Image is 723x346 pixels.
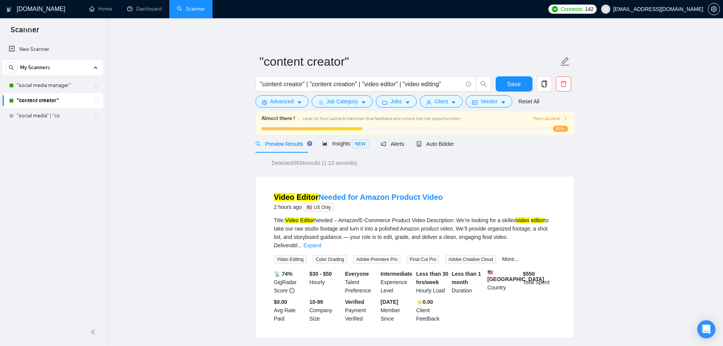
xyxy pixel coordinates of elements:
button: search [5,62,17,74]
li: My Scanners [3,60,103,123]
a: Reset All [518,97,539,106]
span: ... [298,242,302,248]
span: Video Editing [274,255,307,264]
button: search [476,76,491,92]
span: Adobe Premiere Pro [353,255,401,264]
span: Almost there ! [261,114,295,123]
a: More... [502,256,519,262]
span: search [476,81,491,87]
span: caret-down [297,100,302,105]
img: logo [6,3,12,16]
span: caret-down [405,100,410,105]
input: Search Freelance Jobs... [260,79,463,89]
span: Adobe Creative Cloud [445,255,496,264]
span: 🇺🇸 US Only [304,203,334,212]
button: Train Laziza AI [533,115,568,122]
div: Tooltip anchor [306,140,313,147]
mark: Video [285,217,299,223]
mark: Editor [296,193,318,201]
button: delete [556,76,571,92]
span: Client [435,97,448,106]
span: bars [318,100,323,105]
b: [GEOGRAPHIC_DATA] [487,270,544,282]
div: Title: Needed – Amazon/E-Commerce Product Video Description: We’re looking for a skilled to take ... [274,216,556,250]
b: Everyone [345,271,369,277]
button: settingAdvancedcaret-down [255,95,309,107]
div: Client Feedback [415,298,450,323]
span: Auto Bidder [416,141,454,147]
button: userClientcaret-down [420,95,463,107]
span: holder [93,82,99,88]
span: Insights [322,141,369,147]
button: Save [496,76,532,92]
img: upwork-logo.png [552,6,558,12]
div: Hourly Load [415,270,450,295]
span: Jobs [391,97,402,106]
b: Intermediate [381,271,412,277]
span: caret-down [361,100,366,105]
span: Job Category [326,97,358,106]
div: Member Since [379,298,415,323]
div: GigRadar Score [273,270,308,295]
div: Open Intercom Messenger [697,320,715,338]
span: Level Up Your Laziza AI Matches! Give feedback and unlock top-tier opportunities ! [302,116,461,121]
span: Advanced [270,97,294,106]
span: folder [382,100,387,105]
b: $30 - $50 [309,271,332,277]
div: 2 hours ago [274,202,443,212]
span: caret-down [501,100,506,105]
div: Avg Rate Paid [273,298,308,323]
b: 10-99 [309,299,323,305]
a: "social media manager" [17,78,89,93]
span: caret-down [451,100,456,105]
div: Duration [450,270,486,295]
mark: Editor [300,217,314,223]
span: Preview Results [255,141,310,147]
button: idcardVendorcaret-down [466,95,512,107]
span: Vendor [480,97,497,106]
input: Scanner name... [260,52,559,71]
a: homeHome [89,6,112,12]
mark: Video [274,193,295,201]
a: dashboardDashboard [127,6,162,12]
b: [DATE] [381,299,398,305]
a: setting [708,6,720,12]
span: holder [93,113,99,119]
a: searchScanner [177,6,205,12]
span: holder [93,98,99,104]
span: area-chart [322,141,328,146]
b: Less than 1 month [452,271,481,285]
div: Experience Level [379,270,415,295]
div: Talent Preference [343,270,379,295]
span: search [6,65,17,70]
a: "social media" | "co [17,108,89,123]
span: setting [708,6,720,12]
span: info-circle [289,288,295,293]
button: copy [537,76,552,92]
span: info-circle [466,82,471,87]
span: notification [381,141,386,147]
mark: video [517,217,529,223]
span: Detected 3934 results (1.13 seconds) [266,159,362,167]
span: user [426,100,432,105]
b: Less than 30 hrs/week [416,271,449,285]
img: 🇺🇸 [488,270,493,275]
li: New Scanner [3,42,103,57]
span: Final Cut Pro [406,255,439,264]
span: edit [560,57,570,66]
button: barsJob Categorycaret-down [312,95,373,107]
span: setting [262,100,267,105]
span: Alerts [381,141,404,147]
span: NEW [352,140,369,148]
b: 📡 74% [274,271,293,277]
div: Hourly [308,270,343,295]
b: $0.00 [274,299,287,305]
b: $ 550 [523,271,535,277]
a: Video EditorNeeded for Amazon Product Video [274,193,443,201]
button: folderJobscaret-down [376,95,417,107]
div: Payment Verified [343,298,379,323]
a: "content creator" [17,93,89,108]
span: Connects: [561,5,583,13]
span: right [563,116,568,121]
div: Country [486,270,521,295]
